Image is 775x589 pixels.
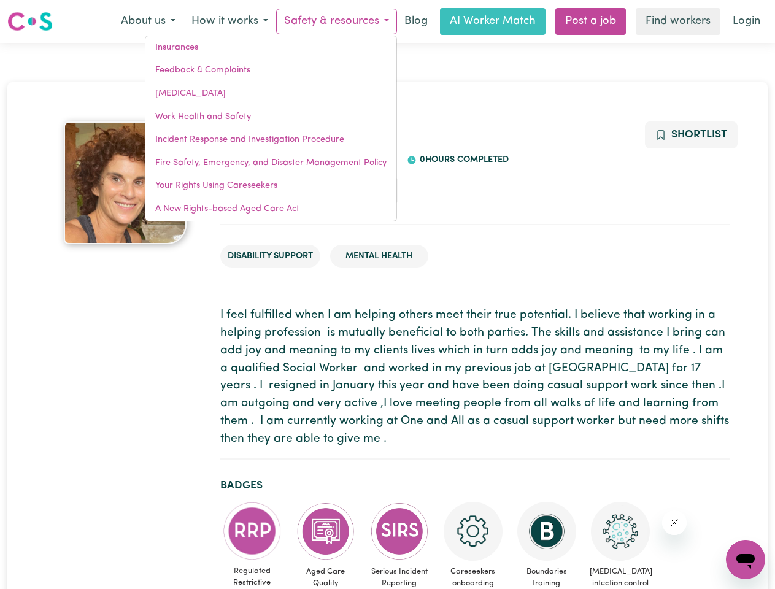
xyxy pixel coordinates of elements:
[417,155,509,164] span: 0 hours completed
[145,36,397,221] div: Safety & resources
[7,10,53,33] img: Careseekers logo
[64,121,187,244] img: Belinda
[145,82,396,106] a: [MEDICAL_DATA]
[145,59,396,82] a: Feedback & Complaints
[296,502,355,561] img: CS Academy: Aged Care Quality Standards & Code of Conduct course completed
[220,479,730,492] h2: Badges
[440,8,546,35] a: AI Worker Match
[113,9,183,34] button: About us
[7,7,53,36] a: Careseekers logo
[725,8,768,35] a: Login
[397,8,435,35] a: Blog
[671,129,727,140] span: Shortlist
[145,106,396,129] a: Work Health and Safety
[145,198,396,221] a: A New Rights-based Aged Care Act
[591,502,650,561] img: CS Academy: COVID-19 Infection Control Training course completed
[370,502,429,561] img: CS Academy: Serious Incident Reporting Scheme course completed
[7,9,74,18] span: Need any help?
[330,245,428,268] li: Mental Health
[145,152,396,175] a: Fire Safety, Emergency, and Disaster Management Policy
[444,502,503,561] img: CS Academy: Careseekers Onboarding course completed
[726,540,765,579] iframe: Button to launch messaging window
[145,174,396,198] a: Your Rights Using Careseekers
[662,510,687,535] iframe: Close message
[183,9,276,34] button: How it works
[220,245,320,268] li: Disability Support
[555,8,626,35] a: Post a job
[645,121,738,148] button: Add to shortlist
[145,36,396,60] a: Insurances
[45,121,206,244] a: Belinda's profile picture'
[223,502,282,560] img: CS Academy: Regulated Restrictive Practices course completed
[220,307,730,448] p: I feel fulfilled when I am helping others meet their true potential. I believe that working in a ...
[636,8,720,35] a: Find workers
[517,502,576,561] img: CS Academy: Boundaries in care and support work course completed
[276,9,397,34] button: Safety & resources
[145,128,396,152] a: Incident Response and Investigation Procedure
